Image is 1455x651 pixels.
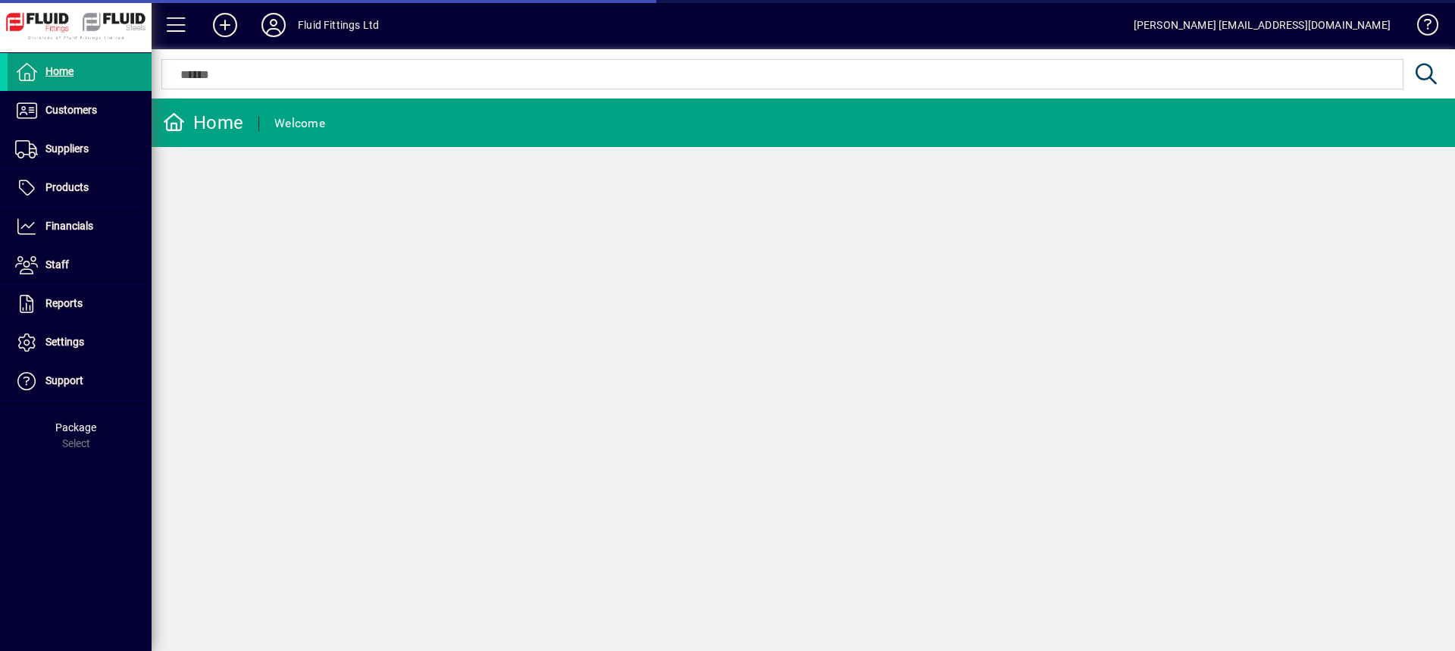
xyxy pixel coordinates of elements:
[274,111,325,136] div: Welcome
[249,11,298,39] button: Profile
[45,104,97,116] span: Customers
[8,285,152,323] a: Reports
[201,11,249,39] button: Add
[8,362,152,400] a: Support
[8,246,152,284] a: Staff
[163,111,243,135] div: Home
[45,220,93,232] span: Financials
[45,374,83,387] span: Support
[8,208,152,246] a: Financials
[1134,13,1391,37] div: [PERSON_NAME] [EMAIL_ADDRESS][DOMAIN_NAME]
[8,169,152,207] a: Products
[45,142,89,155] span: Suppliers
[298,13,379,37] div: Fluid Fittings Ltd
[45,65,74,77] span: Home
[55,421,96,433] span: Package
[8,92,152,130] a: Customers
[45,258,69,271] span: Staff
[45,297,83,309] span: Reports
[1406,3,1436,52] a: Knowledge Base
[8,130,152,168] a: Suppliers
[45,181,89,193] span: Products
[45,336,84,348] span: Settings
[8,324,152,361] a: Settings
